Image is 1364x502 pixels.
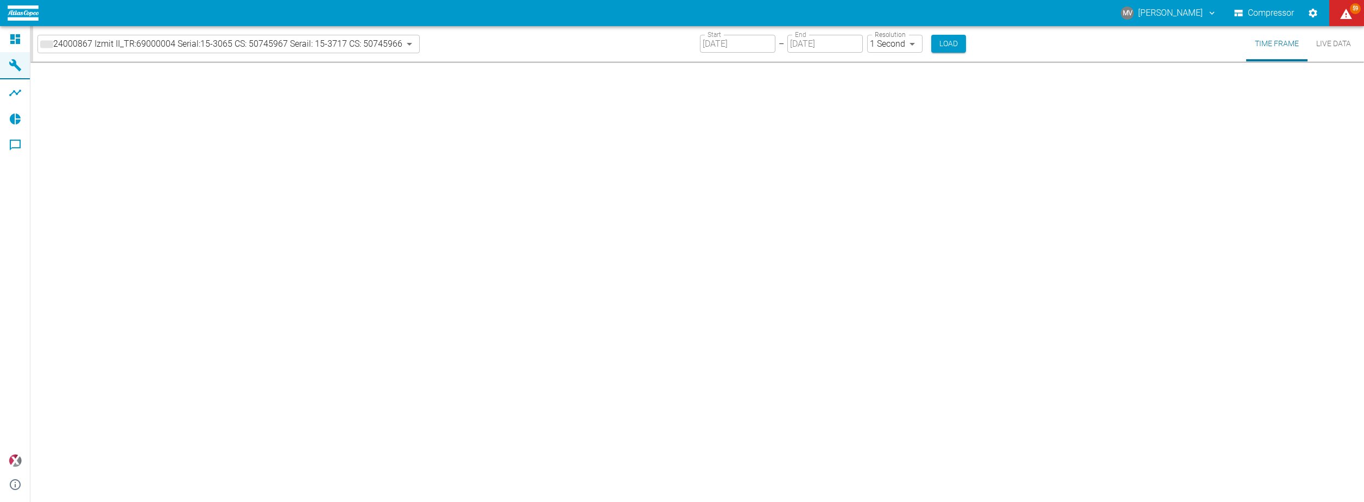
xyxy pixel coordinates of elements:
div: 1 Second [867,35,923,53]
div: MV [1121,7,1134,20]
button: Load [931,35,966,53]
input: MM/DD/YYYY [787,35,863,53]
button: Settings [1303,3,1323,23]
button: Live Data [1308,26,1360,61]
button: Time Frame [1246,26,1308,61]
button: mirkovollrath@gmail.com [1119,3,1218,23]
input: MM/DD/YYYY [700,35,775,53]
label: End [795,30,806,39]
span: 24000867 Izmit II_TR:69000004 Serial:15-3065 CS: 50745967 Serail: 15-3717 CS: 50745966 [53,37,402,50]
img: Xplore Logo [9,454,22,467]
a: 24000867 Izmit II_TR:69000004 Serial:15-3065 CS: 50745967 Serail: 15-3717 CS: 50745966 [40,37,402,51]
img: logo [8,5,39,20]
label: Start [708,30,721,39]
span: 59 [1350,3,1361,14]
button: Compressor [1232,3,1297,23]
label: Resolution [875,30,905,39]
p: – [779,37,784,50]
